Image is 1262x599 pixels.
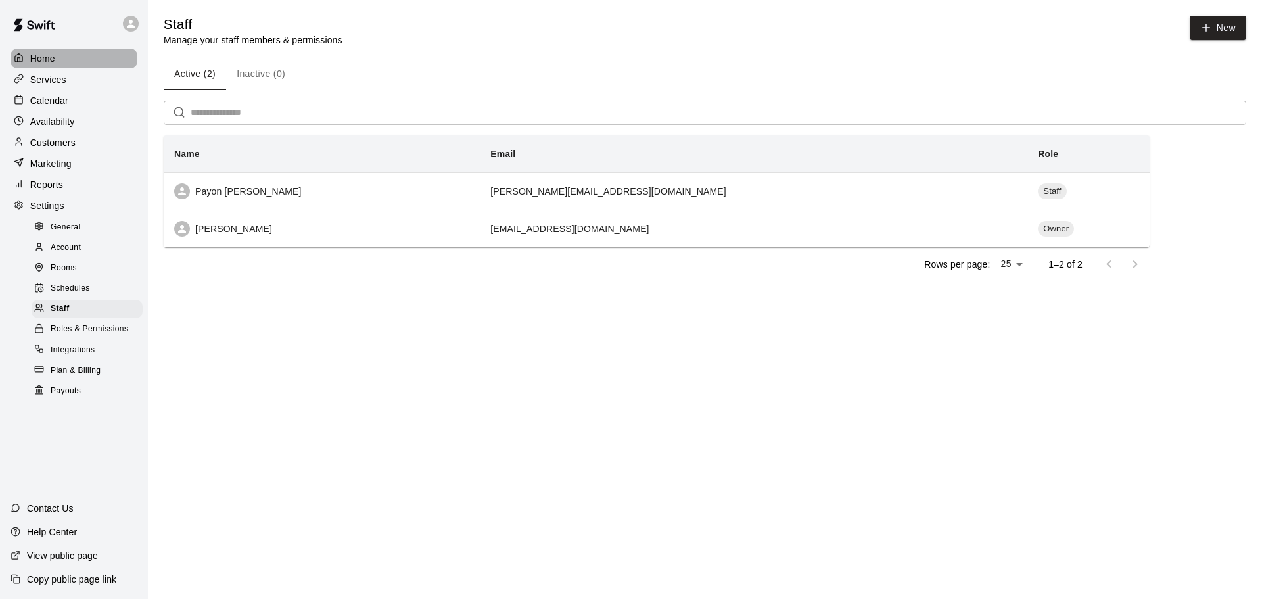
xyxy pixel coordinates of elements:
span: Staff [51,302,70,316]
p: Rows per page: [924,258,990,271]
div: 25 [995,254,1027,274]
a: Calendar [11,91,137,110]
span: Plan & Billing [51,364,101,377]
div: Schedules [32,279,143,298]
div: Staff [32,300,143,318]
p: Help Center [27,525,77,539]
div: [PERSON_NAME] [174,221,469,237]
span: Account [51,241,81,254]
p: Availability [30,115,75,128]
p: Services [30,73,66,86]
a: Settings [11,196,137,216]
span: Staff [1038,185,1066,198]
b: Name [174,149,200,159]
p: Home [30,52,55,65]
a: Availability [11,112,137,132]
a: Marketing [11,154,137,174]
a: Services [11,70,137,89]
a: Home [11,49,137,68]
td: [EMAIL_ADDRESS][DOMAIN_NAME] [480,210,1027,247]
b: Email [490,149,515,159]
a: General [32,217,148,237]
span: Rooms [51,262,77,275]
p: Copy public page link [27,573,116,586]
p: Customers [30,136,76,149]
p: Contact Us [27,502,74,515]
div: Plan & Billing [32,362,143,380]
h5: Staff [164,16,342,34]
p: Settings [30,199,64,212]
span: Owner [1038,223,1074,235]
div: Account [32,239,143,257]
a: Staff [32,299,148,320]
a: Account [32,237,148,258]
a: New [1190,16,1246,40]
div: Payouts [32,382,143,400]
div: Owner [1038,221,1074,237]
div: Integrations [32,341,143,360]
span: Schedules [51,282,90,295]
span: Roles & Permissions [51,323,128,336]
a: Roles & Permissions [32,320,148,340]
p: View public page [27,549,98,562]
div: Staff [1038,183,1066,199]
span: General [51,221,81,234]
a: Plan & Billing [32,360,148,381]
a: Customers [11,133,137,153]
table: simple table [164,135,1150,247]
p: Reports [30,178,63,191]
div: General [32,218,143,237]
span: Payouts [51,385,81,398]
div: Payon [PERSON_NAME] [174,183,469,199]
a: Rooms [32,258,148,279]
button: Inactive (0) [226,59,296,90]
div: Roles & Permissions [32,320,143,339]
p: Marketing [30,157,72,170]
td: [PERSON_NAME][EMAIL_ADDRESS][DOMAIN_NAME] [480,172,1027,210]
span: Integrations [51,344,95,357]
p: Calendar [30,94,68,107]
b: Role [1038,149,1058,159]
a: Payouts [32,381,148,401]
a: Reports [11,175,137,195]
p: 1–2 of 2 [1048,258,1083,271]
div: Rooms [32,259,143,277]
p: Manage your staff members & permissions [164,34,342,47]
a: Integrations [32,340,148,360]
button: Active (2) [164,59,226,90]
a: Schedules [32,279,148,299]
